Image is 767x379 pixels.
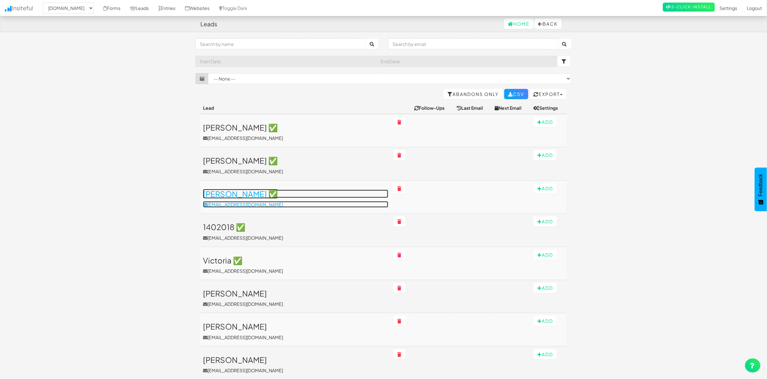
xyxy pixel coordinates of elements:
h3: [PERSON_NAME] [203,322,388,331]
h4: Leads [200,21,217,27]
p: [EMAIL_ADDRESS][DOMAIN_NAME] [203,367,388,374]
button: Add [533,117,557,127]
h3: [PERSON_NAME] ✅ [203,123,388,132]
a: 2-Click Install [663,3,715,12]
h3: Victoria ✅ [203,256,388,264]
h3: [PERSON_NAME] [203,356,388,364]
h3: [PERSON_NAME] ✅ [203,156,388,165]
input: Start Date [196,56,376,67]
button: Add [533,183,557,194]
p: [EMAIL_ADDRESS][DOMAIN_NAME] [203,301,388,307]
p: [EMAIL_ADDRESS][DOMAIN_NAME] [203,235,388,241]
a: Home [504,19,534,29]
th: Next Email [492,102,531,114]
a: [PERSON_NAME][EMAIL_ADDRESS][DOMAIN_NAME] [203,356,388,374]
th: Follow-Ups [412,102,454,114]
a: [PERSON_NAME] ✅[EMAIL_ADDRESS][DOMAIN_NAME] [203,123,388,141]
h3: 1402018 ✅ [203,223,388,231]
h3: [PERSON_NAME] [203,289,388,297]
a: Victoria ✅[EMAIL_ADDRESS][DOMAIN_NAME] [203,256,388,274]
th: Last Email [454,102,492,114]
a: [PERSON_NAME] ✅[EMAIL_ADDRESS][DOMAIN_NAME] [203,190,388,208]
a: [PERSON_NAME][EMAIL_ADDRESS][DOMAIN_NAME] [203,289,388,307]
a: [PERSON_NAME] ✅[EMAIL_ADDRESS][DOMAIN_NAME] [203,156,388,174]
button: Back [534,19,562,29]
p: [EMAIL_ADDRESS][DOMAIN_NAME] [203,334,388,340]
button: Export [530,89,567,99]
p: [EMAIL_ADDRESS][DOMAIN_NAME] [203,201,388,208]
a: 1402018 ✅[EMAIL_ADDRESS][DOMAIN_NAME] [203,223,388,241]
input: End Date [377,56,557,67]
img: icon.png [5,6,12,12]
th: Settings [531,102,567,114]
button: Add [533,150,557,160]
button: Add [533,216,557,227]
input: Search by name [196,39,366,49]
button: Add [533,250,557,260]
button: Feedback - Show survey [755,168,767,211]
a: CSV [504,89,528,99]
a: Abandons Only [444,89,503,99]
p: [EMAIL_ADDRESS][DOMAIN_NAME] [203,135,388,141]
button: Add [533,316,557,326]
a: [PERSON_NAME][EMAIL_ADDRESS][DOMAIN_NAME] [203,322,388,340]
h3: [PERSON_NAME] ✅ [203,190,388,198]
p: [EMAIL_ADDRESS][DOMAIN_NAME] [203,168,388,175]
th: Lead [200,102,391,114]
span: Feedback [758,174,764,196]
button: Add [533,349,557,359]
input: Search by email [388,39,559,49]
p: [EMAIL_ADDRESS][DOMAIN_NAME] [203,268,388,274]
button: Add [533,283,557,293]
